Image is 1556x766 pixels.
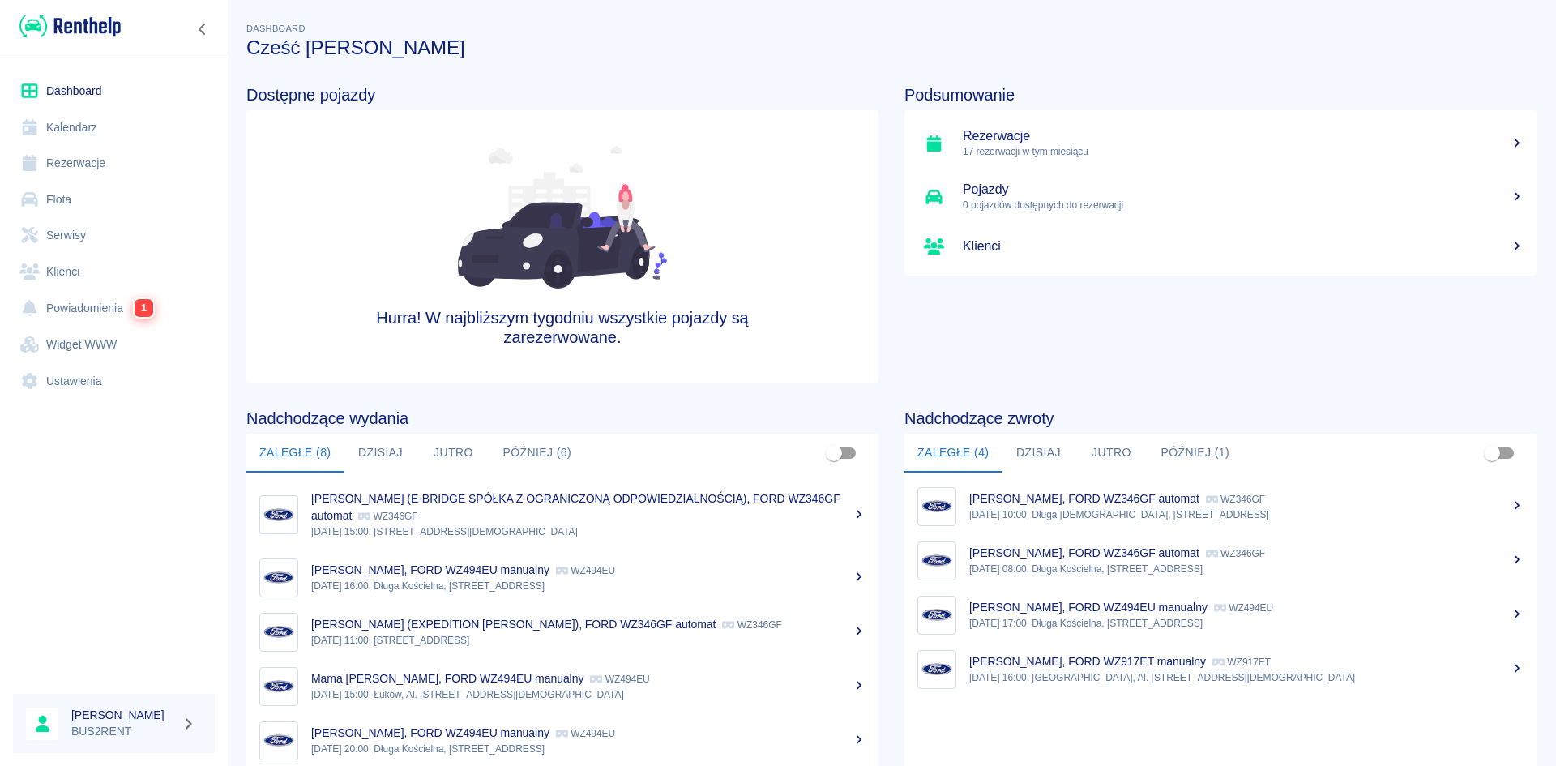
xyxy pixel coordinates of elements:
button: Jutro [1075,434,1148,473]
img: Image [263,563,294,593]
button: Zaległe (4) [904,434,1002,473]
p: WZ346GF [1206,548,1265,559]
img: Image [921,491,952,522]
a: Pojazdy0 pojazdów dostępnych do rezerwacji [904,170,1537,224]
h6: [PERSON_NAME] [71,707,175,723]
h4: Podsumowanie [904,85,1537,105]
img: Image [263,499,294,530]
a: Renthelp logo [13,13,121,40]
p: BUS2RENT [71,723,175,740]
p: WZ346GF [722,619,781,631]
img: Image [921,546,952,576]
p: [PERSON_NAME] (E-BRIDGE SPÓŁKA Z OGRANICZONĄ ODPOWIEDZIALNOŚCIĄ), FORD WZ346GF automat [311,492,840,522]
a: Image[PERSON_NAME], FORD WZ346GF automat WZ346GF[DATE] 10:00, Długa [DEMOGRAPHIC_DATA], [STREET_A... [904,479,1537,533]
a: Image[PERSON_NAME], FORD WZ917ET manualny WZ917ET[DATE] 16:00, [GEOGRAPHIC_DATA], Al. [STREET_ADD... [904,642,1537,696]
p: WZ346GF [1206,494,1265,505]
img: Image [921,600,952,631]
img: Image [921,654,952,685]
a: Rezerwacje17 rezerwacji w tym miesiącu [904,117,1537,170]
p: [DATE] 15:00, Łuków, Al. [STREET_ADDRESS][DEMOGRAPHIC_DATA] [311,687,866,702]
p: [PERSON_NAME] (EXPEDITION [PERSON_NAME]), FORD WZ346GF automat [311,618,716,631]
p: [PERSON_NAME], FORD WZ346GF automat [969,492,1199,505]
h4: Hurra! W najbliższym tygodniu wszystkie pojazdy są zarezerwowane. [373,308,752,347]
a: ImageMama [PERSON_NAME], FORD WZ494EU manualny WZ494EU[DATE] 15:00, Łuków, Al. [STREET_ADDRESS][D... [246,659,878,713]
p: [DATE] 15:00, [STREET_ADDRESS][DEMOGRAPHIC_DATA] [311,524,866,539]
p: [PERSON_NAME], FORD WZ917ET manualny [969,655,1206,668]
p: WZ494EU [590,674,649,685]
h5: Rezerwacje [963,128,1524,144]
h5: Klienci [963,238,1524,255]
h4: Dostępne pojazdy [246,85,878,105]
a: Rezerwacje [13,145,215,182]
a: Dashboard [13,73,215,109]
p: WZ917ET [1212,657,1271,668]
p: [DATE] 16:00, Długa Kościelna, [STREET_ADDRESS] [311,579,866,593]
img: Image [263,617,294,648]
span: Dashboard [246,24,306,33]
img: Image [263,671,294,702]
a: Serwisy [13,217,215,254]
a: Image[PERSON_NAME], FORD WZ346GF automat WZ346GF[DATE] 08:00, Długa Kościelna, [STREET_ADDRESS] [904,533,1537,588]
img: Fleet [458,146,667,289]
p: WZ494EU [556,728,615,739]
span: 1 [135,299,153,317]
a: Widget WWW [13,327,215,363]
p: [DATE] 08:00, Długa Kościelna, [STREET_ADDRESS] [969,562,1524,576]
p: [DATE] 17:00, Długa Kościelna, [STREET_ADDRESS] [969,616,1524,631]
button: Zaległe (8) [246,434,344,473]
p: [DATE] 16:00, [GEOGRAPHIC_DATA], Al. [STREET_ADDRESS][DEMOGRAPHIC_DATA] [969,670,1524,685]
img: Renthelp logo [19,13,121,40]
span: Pokaż przypisane tylko do mnie [819,438,849,469]
h4: Nadchodzące zwroty [904,409,1537,428]
a: Image[PERSON_NAME], FORD WZ494EU manualny WZ494EU[DATE] 16:00, Długa Kościelna, [STREET_ADDRESS] [246,550,878,605]
a: Klienci [904,224,1537,269]
img: Image [263,725,294,756]
h4: Nadchodzące wydania [246,409,878,428]
a: Image[PERSON_NAME] (EXPEDITION [PERSON_NAME]), FORD WZ346GF automat WZ346GF[DATE] 11:00, [STREET_... [246,605,878,659]
p: [PERSON_NAME], FORD WZ494EU manualny [311,726,549,739]
p: [PERSON_NAME], FORD WZ494EU manualny [969,601,1208,614]
p: 0 pojazdów dostępnych do rezerwacji [963,198,1524,212]
button: Dzisiaj [344,434,417,473]
a: Image[PERSON_NAME], FORD WZ494EU manualny WZ494EU[DATE] 17:00, Długa Kościelna, [STREET_ADDRESS] [904,588,1537,642]
button: Później (6) [489,434,584,473]
a: Image[PERSON_NAME] (E-BRIDGE SPÓŁKA Z OGRANICZONĄ ODPOWIEDZIALNOŚCIĄ), FORD WZ346GF automat WZ346... [246,479,878,550]
p: 17 rezerwacji w tym miesiącu [963,144,1524,159]
p: WZ494EU [1214,602,1273,614]
p: WZ494EU [556,565,615,576]
p: [PERSON_NAME], FORD WZ494EU manualny [311,563,549,576]
a: Ustawienia [13,363,215,400]
button: Później (1) [1148,434,1242,473]
a: Powiadomienia1 [13,289,215,327]
button: Jutro [417,434,489,473]
p: [PERSON_NAME], FORD WZ346GF automat [969,546,1199,559]
a: Kalendarz [13,109,215,146]
span: Pokaż przypisane tylko do mnie [1477,438,1507,469]
p: [DATE] 10:00, Długa [DEMOGRAPHIC_DATA], [STREET_ADDRESS] [969,507,1524,522]
h3: Cześć [PERSON_NAME] [246,36,1537,59]
button: Dzisiaj [1002,434,1075,473]
p: Mama [PERSON_NAME], FORD WZ494EU manualny [311,672,583,685]
p: [DATE] 11:00, [STREET_ADDRESS] [311,633,866,648]
p: [DATE] 20:00, Długa Kościelna, [STREET_ADDRESS] [311,742,866,756]
button: Zwiń nawigację [190,19,215,40]
a: Flota [13,182,215,218]
h5: Pojazdy [963,182,1524,198]
a: Klienci [13,254,215,290]
p: WZ346GF [358,511,417,522]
